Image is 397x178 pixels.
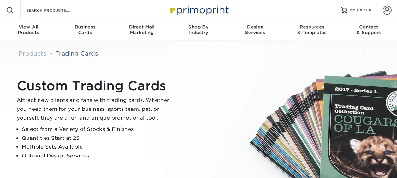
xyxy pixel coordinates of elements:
[284,24,340,35] div: & Templates
[55,50,98,57] a: Trading Cards
[340,24,397,30] span: Contact
[22,143,175,151] li: Multiple Sets Available
[113,20,170,40] a: Direct MailMarketing
[26,6,87,14] input: SEARCH PRODUCTS.....
[113,24,170,35] div: Marketing
[22,125,175,134] li: Select from a Variety of Stocks & Finishes
[170,24,227,35] div: Industry
[227,24,284,30] span: Design
[227,20,284,40] a: DesignServices
[227,24,284,35] div: Services
[57,24,114,30] span: Business
[340,24,397,35] div: & Support
[57,24,114,35] div: Cards
[17,78,175,93] h1: Custom Trading Cards
[170,20,227,40] a: Shop ByIndustry
[22,151,175,160] li: Optional Design Services
[167,3,230,17] img: Primoprint
[284,20,340,40] a: Resources& Templates
[284,24,340,30] span: Resources
[340,20,397,40] a: Contact& Support
[19,50,46,57] a: Products
[170,24,227,30] span: Shop By
[113,24,170,30] span: Direct Mail
[17,96,175,122] p: Attract new clients and fans with trading cards. Whether you need them for your business, sports ...
[369,8,372,12] span: 0
[57,20,114,40] a: BusinessCards
[350,8,368,13] span: MY CART
[22,134,175,143] li: Quantities Start at 25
